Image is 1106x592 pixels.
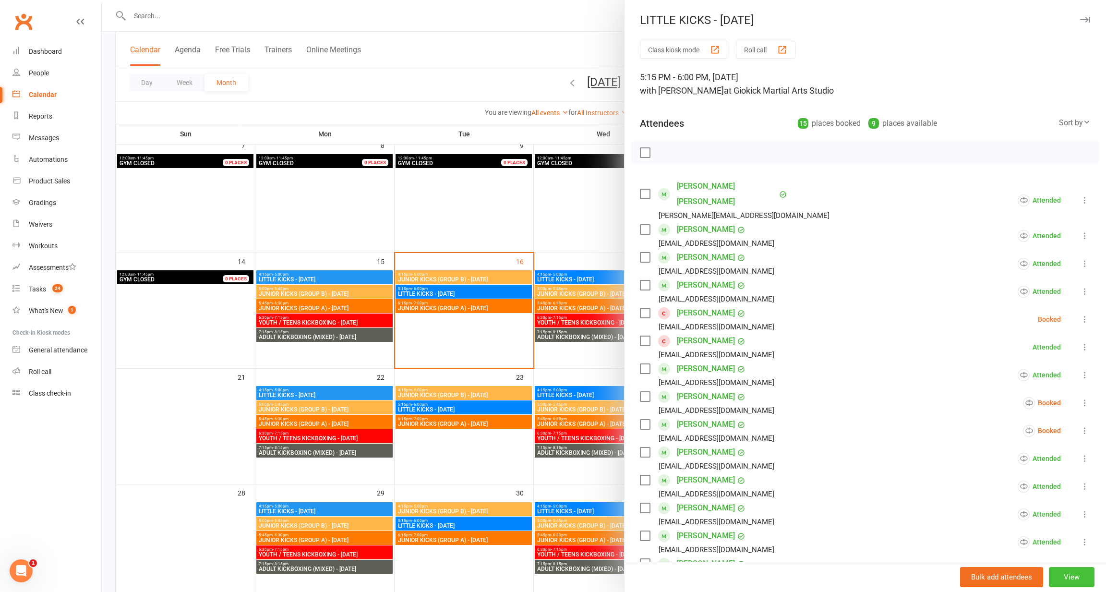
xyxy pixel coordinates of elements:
[659,321,774,333] div: [EMAIL_ADDRESS][DOMAIN_NAME]
[677,472,735,488] a: [PERSON_NAME]
[1023,397,1061,409] div: Booked
[677,278,735,293] a: [PERSON_NAME]
[1018,369,1061,381] div: Attended
[640,41,728,59] button: Class kiosk mode
[1018,258,1061,270] div: Attended
[659,460,774,472] div: [EMAIL_ADDRESS][DOMAIN_NAME]
[29,69,49,77] div: People
[798,118,808,129] div: 15
[12,84,101,106] a: Calendar
[12,300,101,322] a: What's New1
[1033,344,1061,350] div: Attended
[12,192,101,214] a: Gradings
[10,559,33,582] iframe: Intercom live chat
[659,404,774,417] div: [EMAIL_ADDRESS][DOMAIN_NAME]
[677,389,735,404] a: [PERSON_NAME]
[1018,508,1061,520] div: Attended
[659,376,774,389] div: [EMAIL_ADDRESS][DOMAIN_NAME]
[677,333,735,349] a: [PERSON_NAME]
[1018,481,1061,493] div: Attended
[29,48,62,55] div: Dashboard
[12,339,101,361] a: General attendance kiosk mode
[1018,536,1061,548] div: Attended
[677,500,735,516] a: [PERSON_NAME]
[52,284,63,292] span: 24
[798,117,861,130] div: places booked
[625,13,1106,27] div: LITTLE KICKS - [DATE]
[659,237,774,250] div: [EMAIL_ADDRESS][DOMAIN_NAME]
[1038,316,1061,323] div: Booked
[640,85,724,96] span: with [PERSON_NAME]
[29,389,71,397] div: Class check-in
[29,559,37,567] span: 1
[29,346,87,354] div: General attendance
[677,222,735,237] a: [PERSON_NAME]
[640,117,684,130] div: Attendees
[12,383,101,404] a: Class kiosk mode
[659,265,774,278] div: [EMAIL_ADDRESS][DOMAIN_NAME]
[12,62,101,84] a: People
[29,177,70,185] div: Product Sales
[1018,194,1061,206] div: Attended
[736,41,795,59] button: Roll call
[68,306,76,314] span: 1
[12,170,101,192] a: Product Sales
[677,556,735,571] a: [PERSON_NAME]
[659,488,774,500] div: [EMAIL_ADDRESS][DOMAIN_NAME]
[960,567,1043,587] button: Bulk add attendees
[29,285,46,293] div: Tasks
[677,445,735,460] a: [PERSON_NAME]
[868,117,937,130] div: places available
[1018,453,1061,465] div: Attended
[12,214,101,235] a: Waivers
[659,293,774,305] div: [EMAIL_ADDRESS][DOMAIN_NAME]
[659,209,829,222] div: [PERSON_NAME][EMAIL_ADDRESS][DOMAIN_NAME]
[29,134,59,142] div: Messages
[677,305,735,321] a: [PERSON_NAME]
[659,516,774,528] div: [EMAIL_ADDRESS][DOMAIN_NAME]
[12,10,36,34] a: Clubworx
[12,106,101,127] a: Reports
[12,41,101,62] a: Dashboard
[659,544,774,556] div: [EMAIL_ADDRESS][DOMAIN_NAME]
[677,179,777,209] a: [PERSON_NAME] [PERSON_NAME]
[677,250,735,265] a: [PERSON_NAME]
[29,368,51,375] div: Roll call
[640,71,1091,97] div: 5:15 PM - 6:00 PM, [DATE]
[29,264,76,271] div: Assessments
[12,361,101,383] a: Roll call
[29,220,52,228] div: Waivers
[677,417,735,432] a: [PERSON_NAME]
[1023,425,1061,437] div: Booked
[1018,230,1061,242] div: Attended
[29,242,58,250] div: Workouts
[677,361,735,376] a: [PERSON_NAME]
[12,235,101,257] a: Workouts
[12,149,101,170] a: Automations
[12,127,101,149] a: Messages
[659,432,774,445] div: [EMAIL_ADDRESS][DOMAIN_NAME]
[1018,286,1061,298] div: Attended
[12,278,101,300] a: Tasks 24
[677,528,735,544] a: [PERSON_NAME]
[12,257,101,278] a: Assessments
[868,118,879,129] div: 9
[659,349,774,361] div: [EMAIL_ADDRESS][DOMAIN_NAME]
[29,307,63,314] div: What's New
[29,91,57,98] div: Calendar
[29,199,56,206] div: Gradings
[29,156,68,163] div: Automations
[1059,117,1091,129] div: Sort by
[724,85,834,96] span: at Giokick Martial Arts Studio
[29,112,52,120] div: Reports
[1049,567,1094,587] button: View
